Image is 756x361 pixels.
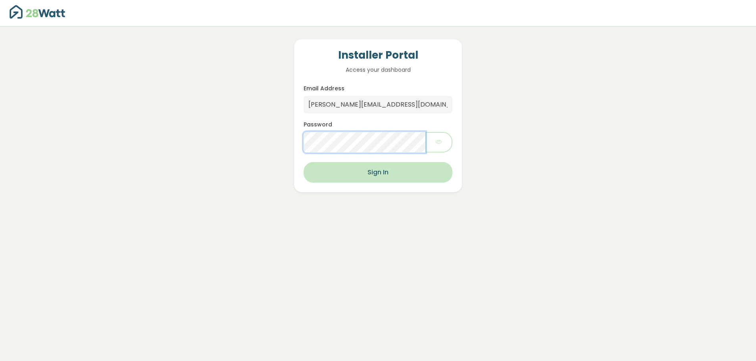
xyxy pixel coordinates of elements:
[304,96,452,113] input: Enter your email
[10,5,65,19] img: 28Watt
[304,84,344,93] label: Email Address
[304,120,332,129] label: Password
[304,162,452,183] button: Sign In
[304,49,452,62] h4: Installer Portal
[304,65,452,74] p: Access your dashboard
